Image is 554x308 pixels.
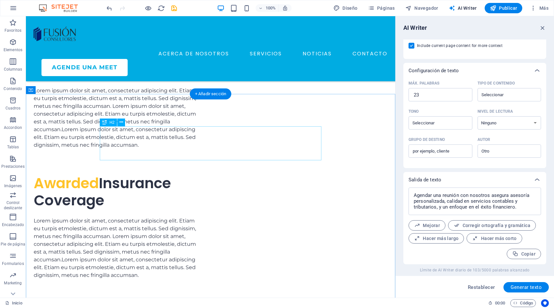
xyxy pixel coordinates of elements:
p: Configuración de texto [409,67,459,74]
p: Encabezado [2,222,24,227]
span: Hacer más largo [414,235,458,242]
span: Diseño [333,5,358,11]
select: Nivel de lectura [478,116,541,130]
p: Imágenes [4,183,22,188]
button: undo [105,4,113,12]
p: Tablas [7,144,19,150]
span: Código [513,299,533,307]
input: Máx. palabras [409,88,472,101]
div: Diseño (Ctrl+Alt+Y) [331,3,360,13]
button: Código [510,299,536,307]
button: Hacer más corto [467,233,522,244]
button: 100% [256,4,279,12]
h6: AI Writer [403,24,427,32]
button: Corregir ortografía y gramática [448,220,536,231]
button: Publicar [485,3,523,13]
input: Tipo de contenidoClear [479,90,529,99]
p: Marketing [4,280,22,286]
p: Nivel de lectura [478,109,513,114]
span: Páginas [368,5,395,11]
p: Contenido [4,86,22,91]
input: Grupo de destino [409,146,472,156]
span: : [500,301,501,305]
div: Salida de texto [403,172,546,188]
span: Restablecer [468,285,495,290]
span: Copiar [512,251,536,257]
span: Generar texto [511,285,542,290]
span: Publicar [490,5,517,11]
button: Hacer más largo [409,233,464,244]
input: TonoClear [410,118,460,128]
button: Usercentrics [541,299,549,307]
span: 00 00 [495,299,505,307]
button: Diseño [331,3,360,13]
div: + Añadir sección [190,88,231,99]
span: Más [530,5,548,11]
i: Volver a cargar página [157,5,165,12]
div: Configuración de texto [403,63,546,78]
p: Accordion [4,125,22,130]
p: Prestaciones [1,164,24,169]
a: Haz clic para cancelar la selección y doble clic para abrir páginas [5,299,22,307]
textarea: Agendar una reunión con nosotros asegura asesoría personalizada, calidad en servicios contables y... [412,191,538,212]
img: Editor Logo [37,4,86,12]
span: Corregir ortografía y gramática [454,222,530,229]
button: Mejorar [409,220,445,231]
span: Mejorar [414,222,440,229]
button: Restablecer [464,282,499,292]
p: Formularios [2,261,24,266]
p: Elementos [4,47,22,52]
span: Límite de AI Writer diario de 103/5000 palabras alcanzado [420,268,530,273]
button: AI Writer [446,3,479,13]
p: Autor [478,137,491,142]
div: Salida de texto [403,188,546,264]
p: Pie de página [1,242,25,247]
p: Tipo de contenido [478,81,515,86]
i: Al redimensionar, ajustar el nivel de zoom automáticamente para ajustarse al dispositivo elegido. [282,5,288,11]
button: Más [527,3,551,13]
span: Hacer más corto [472,235,516,242]
p: Salida de texto [409,177,441,183]
p: Máx. palabras [409,81,439,86]
button: Haz clic para salir del modo de previsualización y seguir editando [144,4,152,12]
p: Grupo de destino [409,137,445,142]
input: AutorClear [479,146,529,156]
span: Include current page content for more context [417,43,502,48]
button: Navegador [403,3,441,13]
button: Páginas [365,3,398,13]
button: Generar texto [503,282,549,292]
h6: Tiempo de la sesión [488,299,505,307]
h6: 100% [265,4,276,12]
p: Tono [409,109,419,114]
i: Deshacer: Editar cabecera (Ctrl+Z) [106,5,113,12]
p: Cuadros [6,106,21,111]
button: save [170,4,178,12]
span: AI Writer [449,5,477,11]
div: Configuración de texto [403,78,546,168]
p: Columnas [4,67,22,72]
p: Favoritos [5,28,21,33]
span: H2 [110,120,114,124]
button: Copiar [507,249,541,259]
span: Navegador [405,5,438,11]
i: Guardar (Ctrl+S) [170,5,178,12]
button: reload [157,4,165,12]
